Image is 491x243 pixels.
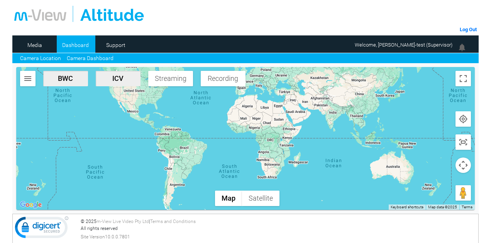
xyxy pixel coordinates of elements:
span: BWC [46,74,85,82]
a: Terms (opens in new tab) [462,205,472,209]
button: Drag Pegman onto the map to open Street View [455,185,471,201]
span: Welcome, [PERSON_NAME]-test (Supervisor) [355,42,452,48]
img: DigiCert Secured Site Seal [15,216,69,242]
button: Keyboard shortcuts [391,204,423,210]
a: Support [97,39,135,51]
a: Open this area in Google Maps (opens a new window) [18,200,44,210]
a: Dashboard [57,39,94,51]
button: BWC [43,71,88,86]
button: Show street map [215,191,242,206]
img: svg+xml,%3Csvg%20xmlns%3D%22http%3A%2F%2Fwww.w3.org%2F2000%2Fsvg%22%20height%3D%2224%22%20viewBox... [459,114,468,124]
div: Site Version [81,233,476,240]
img: svg+xml,%3Csvg%20xmlns%3D%22http%3A%2F%2Fwww.w3.org%2F2000%2Fsvg%22%20height%3D%2224%22%20viewBox... [459,137,468,147]
span: ICV [99,74,137,82]
button: Show user location [455,111,471,127]
span: Streaming [151,74,190,82]
div: © 2025 | All rights reserved [81,218,476,240]
button: ICV [96,71,141,86]
button: Show all cameras [455,134,471,150]
button: Show satellite imagery [242,191,279,206]
button: Streaming [148,71,193,86]
a: m-View Live Video Pty Ltd [97,219,149,224]
a: Camera Location [20,54,61,62]
img: svg+xml,%3Csvg%20xmlns%3D%22http%3A%2F%2Fwww.w3.org%2F2000%2Fsvg%22%20height%3D%2224%22%20viewBox... [23,74,32,83]
a: Terms and Conditions [150,219,196,224]
span: Recording [204,74,242,82]
a: Camera Dashboard [67,54,113,62]
a: Media [16,39,54,51]
span: Map data ©2025 [428,205,457,209]
img: bell24.png [457,43,467,52]
button: Toggle fullscreen view [455,71,471,86]
button: Search [20,71,36,86]
a: Log Out [460,27,477,32]
button: Map camera controls [455,158,471,173]
img: Google [18,200,44,210]
button: Recording [201,71,245,86]
span: 10.0.0.7801 [105,233,130,240]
